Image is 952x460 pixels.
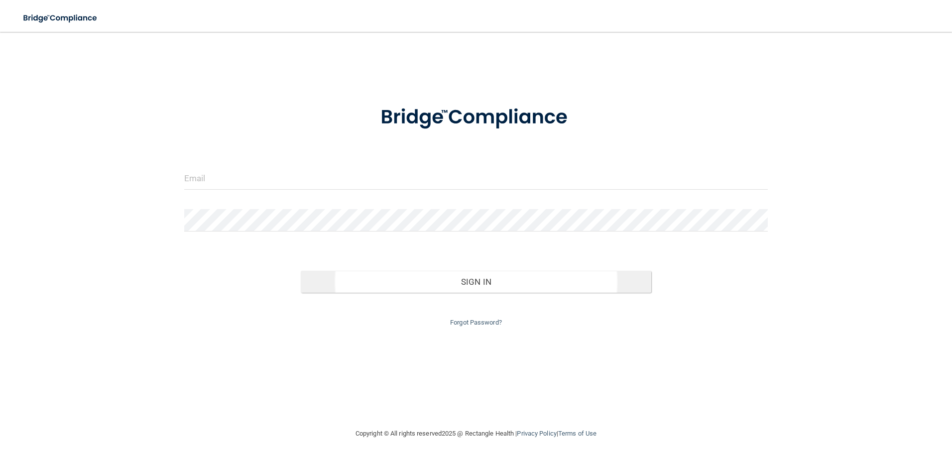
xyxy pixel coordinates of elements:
[184,167,768,190] input: Email
[301,271,651,293] button: Sign In
[780,389,940,429] iframe: Drift Widget Chat Controller
[517,430,556,437] a: Privacy Policy
[360,92,592,143] img: bridge_compliance_login_screen.278c3ca4.svg
[558,430,596,437] a: Terms of Use
[294,418,658,450] div: Copyright © All rights reserved 2025 @ Rectangle Health | |
[15,8,107,28] img: bridge_compliance_login_screen.278c3ca4.svg
[450,319,502,326] a: Forgot Password?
